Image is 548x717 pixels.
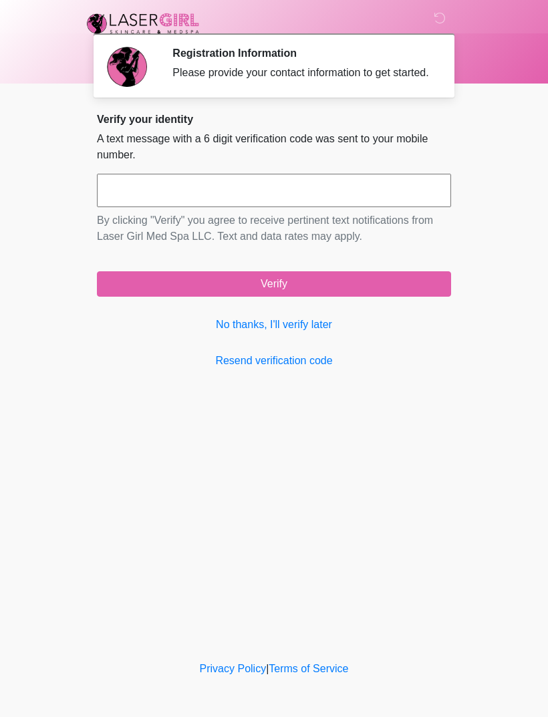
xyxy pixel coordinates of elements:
a: | [266,663,269,674]
p: By clicking "Verify" you agree to receive pertinent text notifications from Laser Girl Med Spa LL... [97,212,451,245]
p: A text message with a 6 digit verification code was sent to your mobile number. [97,131,451,163]
img: Laser Girl Med Spa LLC Logo [84,10,202,37]
img: Agent Avatar [107,47,147,87]
div: Please provide your contact information to get started. [172,65,431,81]
a: Resend verification code [97,353,451,369]
h2: Verify your identity [97,113,451,126]
a: Terms of Service [269,663,348,674]
a: No thanks, I'll verify later [97,317,451,333]
a: Privacy Policy [200,663,267,674]
button: Verify [97,271,451,297]
h2: Registration Information [172,47,431,59]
